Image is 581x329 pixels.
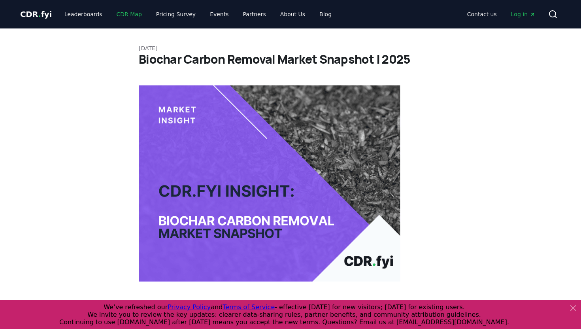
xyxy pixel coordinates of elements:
a: Partners [237,7,272,21]
a: Blog [313,7,338,21]
a: Pricing Survey [150,7,202,21]
a: Events [204,7,235,21]
h1: Biochar Carbon Removal Market Snapshot | 2025 [139,52,442,66]
img: blog post image [139,85,400,282]
p: [DATE] [139,44,442,52]
nav: Main [461,7,542,21]
span: . [38,9,41,19]
a: CDR Map [110,7,148,21]
span: Log in [511,10,536,18]
a: Contact us [461,7,503,21]
span: CDR fyi [20,9,52,19]
nav: Main [58,7,338,21]
a: Log in [505,7,542,21]
a: About Us [274,7,311,21]
a: Leaderboards [58,7,109,21]
a: CDR.fyi [20,9,52,20]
